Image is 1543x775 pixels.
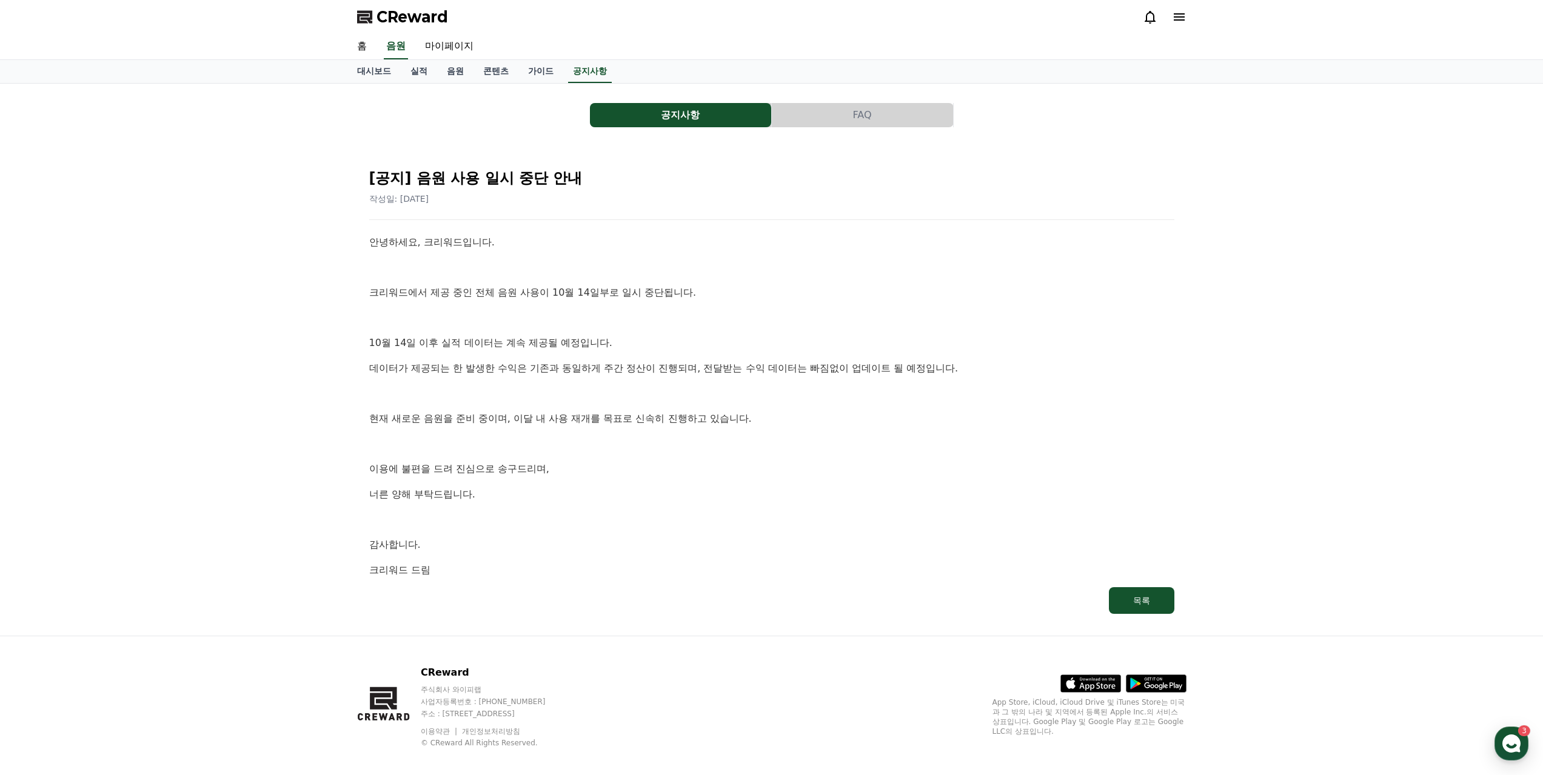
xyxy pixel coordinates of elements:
[772,103,954,127] a: FAQ
[369,234,1174,250] p: 안녕하세요, 크리워드입니다.
[474,60,518,83] a: 콘텐츠
[772,103,953,127] button: FAQ
[369,194,429,204] span: 작성일: [DATE]
[518,60,563,83] a: 가이드
[369,461,1174,477] p: 이용에 불편을 드려 진심으로 송구드리며,
[462,727,520,736] a: 개인정보처리방침
[369,537,1174,553] p: 감사합니다.
[369,587,1174,614] a: 목록
[421,738,569,748] p: © CReward All Rights Reserved.
[590,103,771,127] button: 공지사항
[369,361,1174,376] p: 데이터가 제공되는 한 발생한 수익은 기존과 동일하게 주간 정산이 진행되며, 전달받는 수익 데이터는 빠짐없이 업데이트 될 예정입니다.
[590,103,772,127] a: 공지사항
[421,697,569,707] p: 사업자등록번호 : [PHONE_NUMBER]
[156,384,233,414] a: 설정
[369,562,1174,578] p: 크리워드 드림
[437,60,474,83] a: 음원
[347,60,401,83] a: 대시보드
[80,384,156,414] a: 3대화
[111,403,126,413] span: 대화
[187,402,202,412] span: 설정
[421,709,569,719] p: 주소 : [STREET_ADDRESS]
[1133,594,1150,607] div: 목록
[1109,587,1174,614] button: 목록
[421,685,569,694] p: 주식회사 와이피랩
[369,168,1174,188] h2: [공지] 음원 사용 일시 중단 안내
[369,411,1174,427] p: 현재 새로운 음원을 준비 중이며, 이달 내 사용 재개를 목표로 신속히 진행하고 있습니다.
[384,34,408,59] a: 음원
[377,7,448,27] span: CReward
[357,7,448,27] a: CReward
[369,487,1174,502] p: 너른 양해 부탁드립니다.
[38,402,45,412] span: 홈
[369,285,1174,301] p: 크리워드에서 제공 중인 전체 음원 사용이 10월 14일부로 일시 중단됩니다.
[992,697,1187,736] p: App Store, iCloud, iCloud Drive 및 iTunes Store는 미국과 그 밖의 나라 및 지역에서 등록된 Apple Inc.의 서비스 상표입니다. Goo...
[421,727,459,736] a: 이용약관
[401,60,437,83] a: 실적
[4,384,80,414] a: 홈
[369,335,1174,351] p: 10월 14일 이후 실적 데이터는 계속 제공될 예정입니다.
[415,34,483,59] a: 마이페이지
[347,34,377,59] a: 홈
[123,384,127,393] span: 3
[421,665,569,680] p: CReward
[568,60,612,83] a: 공지사항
